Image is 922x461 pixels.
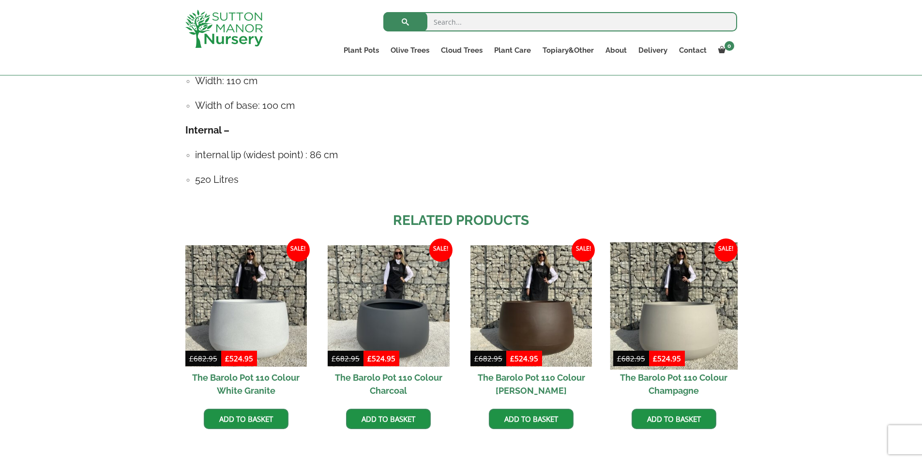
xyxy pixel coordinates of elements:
bdi: 524.95 [510,354,538,363]
a: Add to basket: “The Barolo Pot 110 Colour Champagne” [632,409,716,429]
a: Topiary&Other [537,44,600,57]
bdi: 682.95 [474,354,502,363]
img: The Barolo Pot 110 Colour Charcoal [328,245,449,367]
h4: Width of base: 100 cm [195,98,737,113]
span: £ [510,354,514,363]
span: Sale! [714,238,738,262]
img: The Barolo Pot 110 Colour Champagne [610,242,738,370]
bdi: 682.95 [617,354,645,363]
a: Delivery [633,44,673,57]
h2: The Barolo Pot 110 Colour Charcoal [328,367,449,402]
a: Cloud Trees [435,44,488,57]
span: Sale! [572,238,595,262]
a: Olive Trees [385,44,435,57]
h2: The Barolo Pot 110 Colour [PERSON_NAME] [470,367,592,402]
a: Sale! The Barolo Pot 110 Colour White Granite [185,245,307,402]
input: Search... [383,12,737,31]
span: Sale! [287,238,310,262]
img: The Barolo Pot 110 Colour Mocha Brown [470,245,592,367]
a: Sale! The Barolo Pot 110 Colour Charcoal [328,245,449,402]
h4: Width: 110 cm [195,74,737,89]
span: £ [332,354,336,363]
span: £ [474,354,479,363]
h2: Related products [185,210,737,231]
h2: The Barolo Pot 110 Colour Champagne [613,367,735,402]
a: About [600,44,633,57]
img: The Barolo Pot 110 Colour White Granite [185,245,307,367]
a: Contact [673,44,712,57]
bdi: 524.95 [225,354,253,363]
a: Sale! The Barolo Pot 110 Colour Champagne [613,245,735,402]
span: £ [617,354,621,363]
span: £ [225,354,229,363]
a: Add to basket: “The Barolo Pot 110 Colour White Granite” [204,409,288,429]
bdi: 524.95 [367,354,395,363]
span: 0 [725,41,734,51]
a: Plant Pots [338,44,385,57]
bdi: 682.95 [332,354,360,363]
a: 0 [712,44,737,57]
span: £ [367,354,372,363]
a: Add to basket: “The Barolo Pot 110 Colour Charcoal” [346,409,431,429]
h2: The Barolo Pot 110 Colour White Granite [185,367,307,402]
h4: internal lip (widest point) : 86 cm [195,148,737,163]
strong: Internal – [185,124,229,136]
span: Sale! [429,238,453,262]
span: £ [189,354,194,363]
a: Plant Care [488,44,537,57]
bdi: 524.95 [653,354,681,363]
h4: 520 Litres [195,172,737,187]
bdi: 682.95 [189,354,217,363]
a: Add to basket: “The Barolo Pot 110 Colour Mocha Brown” [489,409,574,429]
a: Sale! The Barolo Pot 110 Colour [PERSON_NAME] [470,245,592,402]
span: £ [653,354,657,363]
img: logo [185,10,263,48]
